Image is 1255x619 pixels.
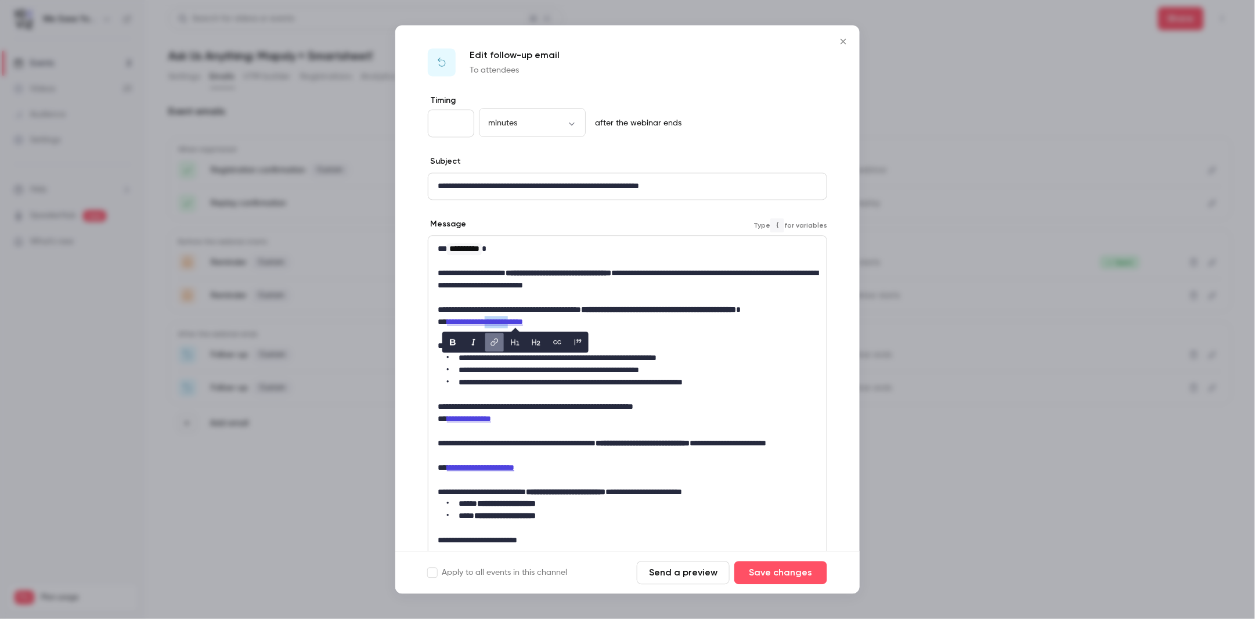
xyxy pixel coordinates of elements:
[470,65,560,77] p: To attendees
[569,333,587,352] button: blockquote
[428,567,567,579] label: Apply to all events in this channel
[479,117,586,129] div: minutes
[464,333,483,352] button: italic
[470,49,560,63] p: Edit follow-up email
[770,219,784,233] code: {
[428,95,827,107] label: Timing
[753,219,827,233] span: Type for variables
[590,118,681,129] p: after the webinar ends
[485,333,504,352] button: link
[637,562,730,585] button: Send a preview
[734,562,827,585] button: Save changes
[428,236,827,590] div: editor
[428,156,461,168] label: Subject
[443,333,462,352] button: bold
[832,30,855,53] button: Close
[428,218,466,230] label: Message
[428,174,827,200] div: editor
